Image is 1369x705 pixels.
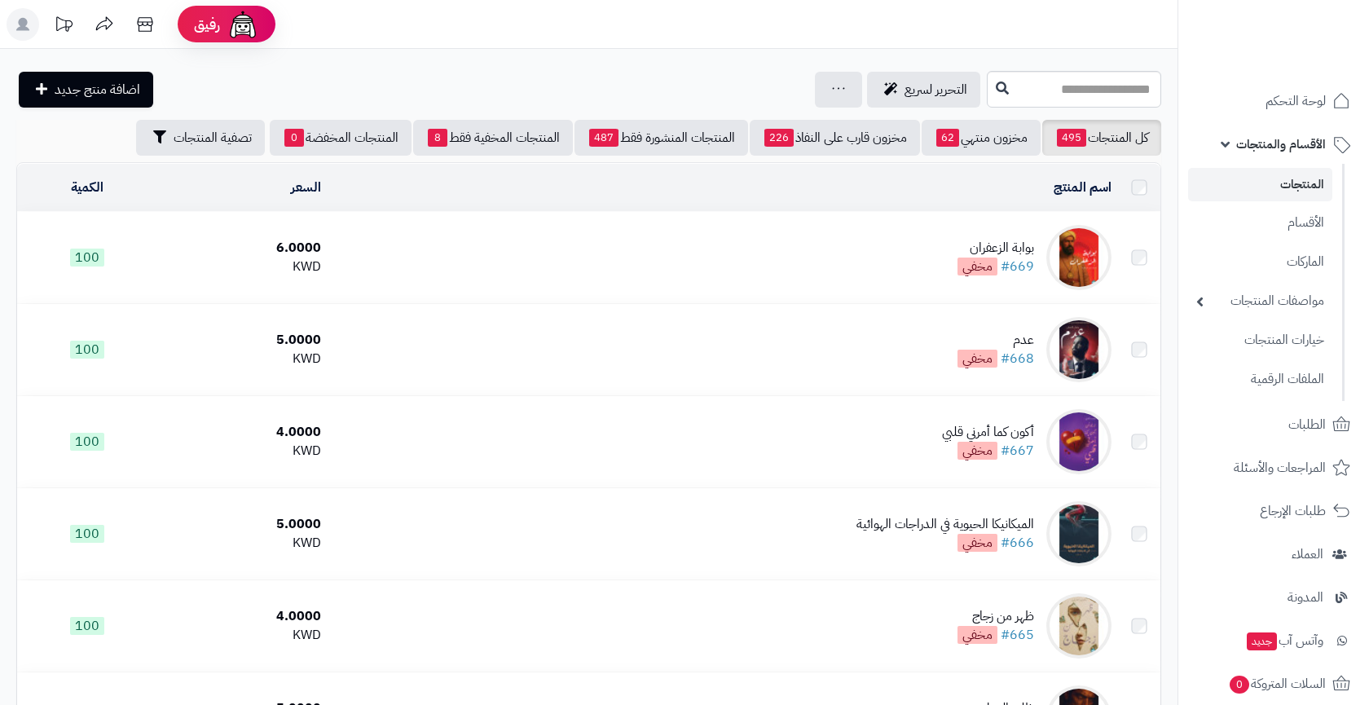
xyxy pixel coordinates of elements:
span: 100 [70,433,104,451]
a: التحرير لسريع [867,72,980,108]
div: KWD [163,626,320,645]
a: طلبات الإرجاع [1188,491,1359,531]
div: KWD [163,258,320,276]
a: وآتس آبجديد [1188,621,1359,660]
span: اضافة منتج جديد [55,80,140,99]
a: #668 [1001,349,1034,368]
a: #667 [1001,441,1034,460]
div: الميكانيكا الحيوية في الدراجات الهوائية [856,515,1034,534]
span: جديد [1247,632,1277,650]
a: لوحة التحكم [1188,82,1359,121]
span: العملاء [1292,543,1323,566]
div: 4.0000 [163,423,320,442]
span: 100 [70,525,104,543]
div: أكون كما أمرني قلبي [942,423,1034,442]
div: KWD [163,350,320,368]
a: المنتجات [1188,168,1332,201]
a: مخزون قارب على النفاذ226 [750,120,920,156]
span: 0 [1230,676,1249,694]
span: رفيق [194,15,220,34]
span: 8 [428,129,447,147]
span: السلات المتروكة [1228,672,1326,695]
a: الطلبات [1188,405,1359,444]
div: 4.0000 [163,607,320,626]
span: مخفي [957,258,997,275]
div: KWD [163,534,320,553]
a: الملفات الرقمية [1188,362,1332,397]
a: المنتجات المنشورة فقط487 [574,120,748,156]
a: #665 [1001,625,1034,645]
img: الميكانيكا الحيوية في الدراجات الهوائية [1046,501,1111,566]
span: 487 [589,129,618,147]
span: 62 [936,129,959,147]
a: تحديثات المنصة [43,8,84,45]
div: 5.0000 [163,331,320,350]
a: مواصفات المنتجات [1188,284,1332,319]
a: المراجعات والأسئلة [1188,448,1359,487]
span: 100 [70,617,104,635]
a: #666 [1001,533,1034,553]
a: خيارات المنتجات [1188,323,1332,358]
a: المدونة [1188,578,1359,617]
a: مخزون منتهي62 [922,120,1041,156]
a: المنتجات المخفية فقط8 [413,120,573,156]
img: ظهر من زجاج [1046,593,1111,659]
div: ظهر من زجاج [957,607,1034,626]
img: بوابة الزعفران [1046,225,1111,290]
a: اضافة منتج جديد [19,72,153,108]
span: مخفي [957,626,997,644]
span: 495 [1057,129,1086,147]
div: عدم [957,331,1034,350]
span: لوحة التحكم [1266,90,1326,112]
img: أكون كما أمرني قلبي [1046,409,1111,474]
span: 100 [70,341,104,359]
a: المنتجات المخفضة0 [270,120,412,156]
span: 0 [284,129,304,147]
span: 100 [70,249,104,267]
span: الطلبات [1288,413,1326,436]
span: مخفي [957,534,997,552]
a: الأقسام [1188,205,1332,240]
span: الأقسام والمنتجات [1236,133,1326,156]
div: 6.0000 [163,239,320,258]
span: 226 [764,129,794,147]
a: الكمية [71,178,103,197]
span: مخفي [957,350,997,368]
img: ai-face.png [227,8,259,41]
a: العملاء [1188,535,1359,574]
span: مخفي [957,442,997,460]
div: بوابة الزعفران [957,239,1034,258]
a: كل المنتجات495 [1042,120,1161,156]
span: المدونة [1288,586,1323,609]
a: اسم المنتج [1054,178,1111,197]
span: تصفية المنتجات [174,128,252,148]
img: عدم [1046,317,1111,382]
button: تصفية المنتجات [136,120,265,156]
a: الماركات [1188,245,1332,280]
span: المراجعات والأسئلة [1234,456,1326,479]
a: #669 [1001,257,1034,276]
span: التحرير لسريع [905,80,967,99]
span: طلبات الإرجاع [1260,500,1326,522]
a: السلات المتروكة0 [1188,664,1359,703]
div: 5.0000 [163,515,320,534]
span: وآتس آب [1245,629,1323,652]
div: KWD [163,442,320,460]
a: السعر [291,178,321,197]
